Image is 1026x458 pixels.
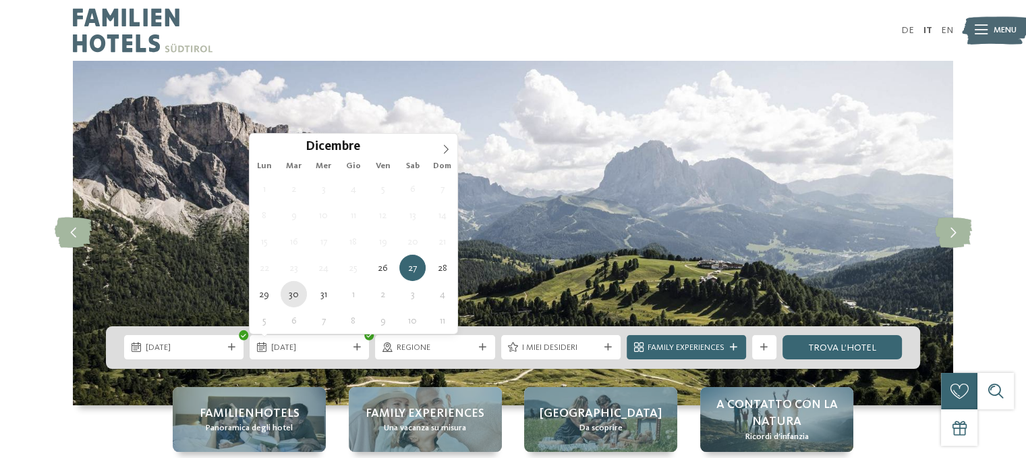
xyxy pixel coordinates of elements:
[429,255,455,281] span: Dicembre 28, 2025
[370,228,396,255] span: Dicembre 19, 2025
[540,405,662,422] span: [GEOGRAPHIC_DATA]
[429,202,455,228] span: Dicembre 14, 2025
[73,61,953,405] img: Family hotel nelle Dolomiti: una vacanza nel regno dei Monti Pallidi
[339,162,368,171] span: Gio
[370,307,396,334] span: Gennaio 9, 2026
[146,342,223,354] span: [DATE]
[281,255,307,281] span: Dicembre 23, 2025
[782,335,902,359] a: trova l’hotel
[310,255,337,281] span: Dicembre 24, 2025
[310,202,337,228] span: Dicembre 10, 2025
[309,162,339,171] span: Mer
[310,228,337,255] span: Dicembre 17, 2025
[251,202,277,228] span: Dicembre 8, 2025
[340,281,366,307] span: Gennaio 1, 2026
[281,307,307,334] span: Gennaio 6, 2026
[524,387,677,452] a: Family hotel nelle Dolomiti: una vacanza nel regno dei Monti Pallidi [GEOGRAPHIC_DATA] Da scoprire
[366,405,484,422] span: Family experiences
[399,176,426,202] span: Dicembre 6, 2025
[310,281,337,307] span: Dicembre 31, 2025
[429,228,455,255] span: Dicembre 21, 2025
[923,26,932,35] a: IT
[271,342,348,354] span: [DATE]
[700,387,853,452] a: Family hotel nelle Dolomiti: una vacanza nel regno dei Monti Pallidi A contatto con la natura Ric...
[901,26,914,35] a: DE
[429,307,455,334] span: Gennaio 11, 2026
[340,307,366,334] span: Gennaio 8, 2026
[429,281,455,307] span: Gennaio 4, 2026
[397,342,474,354] span: Regione
[206,422,293,434] span: Panoramica degli hotel
[360,139,405,153] input: Year
[251,255,277,281] span: Dicembre 22, 2025
[200,405,300,422] span: Familienhotels
[310,176,337,202] span: Dicembre 3, 2025
[399,202,426,228] span: Dicembre 13, 2025
[745,431,808,443] span: Ricordi d’infanzia
[399,255,426,281] span: Dicembre 27, 2025
[370,255,396,281] span: Dicembre 26, 2025
[340,255,366,281] span: Dicembre 25, 2025
[648,342,724,354] span: Family Experiences
[279,162,309,171] span: Mar
[399,228,426,255] span: Dicembre 20, 2025
[251,228,277,255] span: Dicembre 15, 2025
[522,342,599,354] span: I miei desideri
[173,387,326,452] a: Family hotel nelle Dolomiti: una vacanza nel regno dei Monti Pallidi Familienhotels Panoramica de...
[281,281,307,307] span: Dicembre 30, 2025
[370,202,396,228] span: Dicembre 12, 2025
[370,176,396,202] span: Dicembre 5, 2025
[429,176,455,202] span: Dicembre 7, 2025
[398,162,428,171] span: Sab
[281,176,307,202] span: Dicembre 2, 2025
[370,281,396,307] span: Gennaio 2, 2026
[428,162,457,171] span: Dom
[994,24,1017,36] span: Menu
[250,162,279,171] span: Lun
[281,202,307,228] span: Dicembre 9, 2025
[579,422,623,434] span: Da scoprire
[340,176,366,202] span: Dicembre 4, 2025
[399,307,426,334] span: Gennaio 10, 2026
[384,422,466,434] span: Una vacanza su misura
[251,176,277,202] span: Dicembre 1, 2025
[368,162,398,171] span: Ven
[399,281,426,307] span: Gennaio 3, 2026
[310,307,337,334] span: Gennaio 7, 2026
[251,307,277,334] span: Gennaio 5, 2026
[349,387,502,452] a: Family hotel nelle Dolomiti: una vacanza nel regno dei Monti Pallidi Family experiences Una vacan...
[281,228,307,255] span: Dicembre 16, 2025
[251,281,277,307] span: Dicembre 29, 2025
[941,26,953,35] a: EN
[340,202,366,228] span: Dicembre 11, 2025
[306,141,360,154] span: Dicembre
[712,397,841,430] span: A contatto con la natura
[340,228,366,255] span: Dicembre 18, 2025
